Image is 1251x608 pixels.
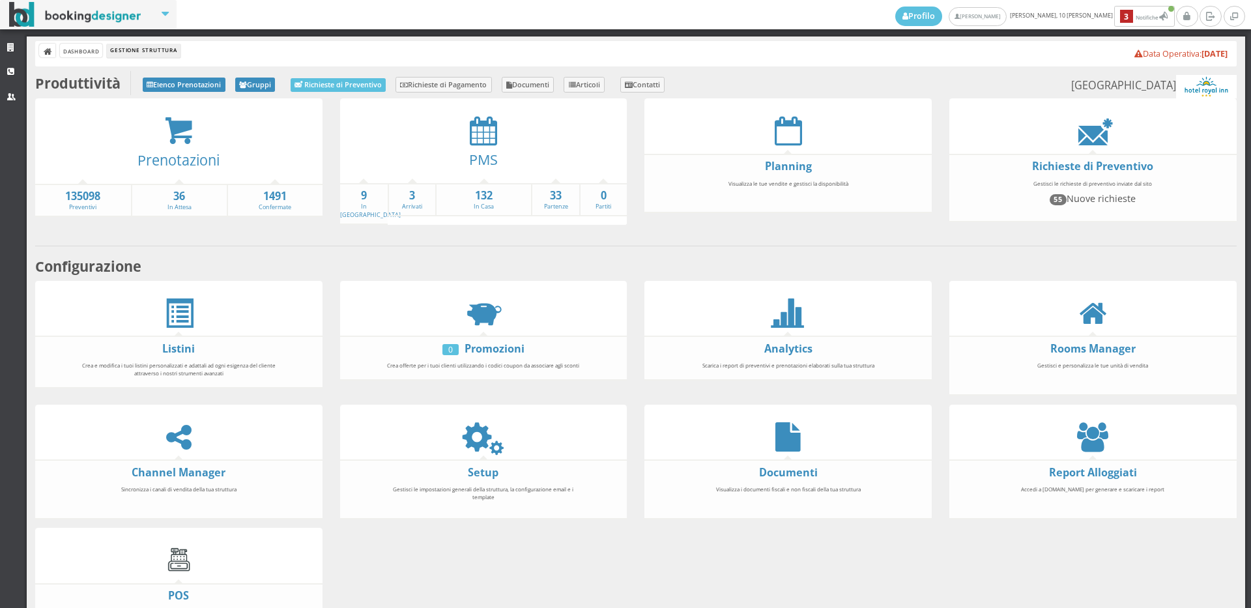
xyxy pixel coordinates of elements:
strong: 9 [340,188,388,203]
a: Rooms Manager [1050,341,1136,356]
strong: 0 [581,188,627,203]
div: Crea e modifica i tuoi listini personalizzati e adattali ad ogni esigenza del cliente attraverso ... [73,356,284,383]
div: Gestisci le richieste di preventivo inviate dal sito [987,174,1198,217]
a: Richieste di Preventivo [291,78,386,92]
b: [DATE] [1201,48,1228,59]
a: Profilo [895,7,942,26]
a: Promozioni [465,341,525,356]
a: 135098Preventivi [35,189,131,212]
a: Analytics [764,341,812,356]
a: Richieste di Preventivo [1032,159,1153,173]
b: Configurazione [35,257,141,276]
strong: 3 [389,188,435,203]
a: Setup [468,465,498,480]
div: 0 [442,344,459,355]
a: 9In [GEOGRAPHIC_DATA] [340,188,401,219]
button: 3Notifiche [1114,6,1175,27]
div: Gestisci le impostazioni generali della struttura, la configurazione email e i template [378,480,589,514]
a: Prenotazioni [137,151,220,169]
b: 3 [1120,10,1133,23]
a: Elenco Prenotazioni [143,78,225,92]
h4: Nuove richieste [993,193,1192,205]
a: Planning [765,159,812,173]
span: [PERSON_NAME], 10 [PERSON_NAME] [895,6,1176,27]
img: BookingDesigner.com [9,2,141,27]
a: [PERSON_NAME] [949,7,1007,26]
div: Gestisci e personalizza le tue unità di vendita [987,356,1198,390]
a: Richieste di Pagamento [395,77,492,93]
div: Accedi a [DOMAIN_NAME] per generare e scaricare i report [987,480,1198,514]
a: 33Partenze [532,188,579,211]
a: Documenti [759,465,818,480]
a: 3Arrivati [389,188,435,211]
small: [GEOGRAPHIC_DATA] [1071,75,1236,98]
img: ea773b7e7d3611ed9c9d0608f5526cb6.png [1176,75,1236,98]
img: cash-register.gif [164,545,194,575]
a: Contatti [620,77,665,93]
a: Channel Manager [132,465,225,480]
a: Articoli [564,77,605,93]
span: 55 [1050,194,1067,205]
a: POS [168,588,189,603]
a: 36In Attesa [132,189,227,212]
strong: 132 [437,188,531,203]
a: 0Partiti [581,188,627,211]
div: Scarica i report di preventivi e prenotazioni elaborati sulla tua struttura [683,356,894,375]
div: Visualizza i documenti fiscali e non fiscali della tua struttura [683,480,894,514]
a: Documenti [502,77,554,93]
div: Visualizza le tue vendite e gestisci la disponibilità [683,174,894,209]
a: 1491Confermate [228,189,323,212]
a: Data Operativa:[DATE] [1134,48,1228,59]
a: 132In Casa [437,188,531,211]
a: Listini [162,341,195,356]
a: PMS [469,150,498,169]
strong: 33 [532,188,579,203]
strong: 135098 [35,189,131,204]
strong: 36 [132,189,227,204]
a: Gruppi [235,78,276,92]
div: Sincronizza i canali di vendita della tua struttura [73,480,284,514]
a: Report Alloggiati [1049,465,1137,480]
li: Gestione Struttura [107,44,180,58]
div: Crea offerte per i tuoi clienti utilizzando i codici coupon da associare agli sconti [378,356,589,375]
b: Produttività [35,74,121,93]
a: Dashboard [60,44,102,57]
strong: 1491 [228,189,323,204]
